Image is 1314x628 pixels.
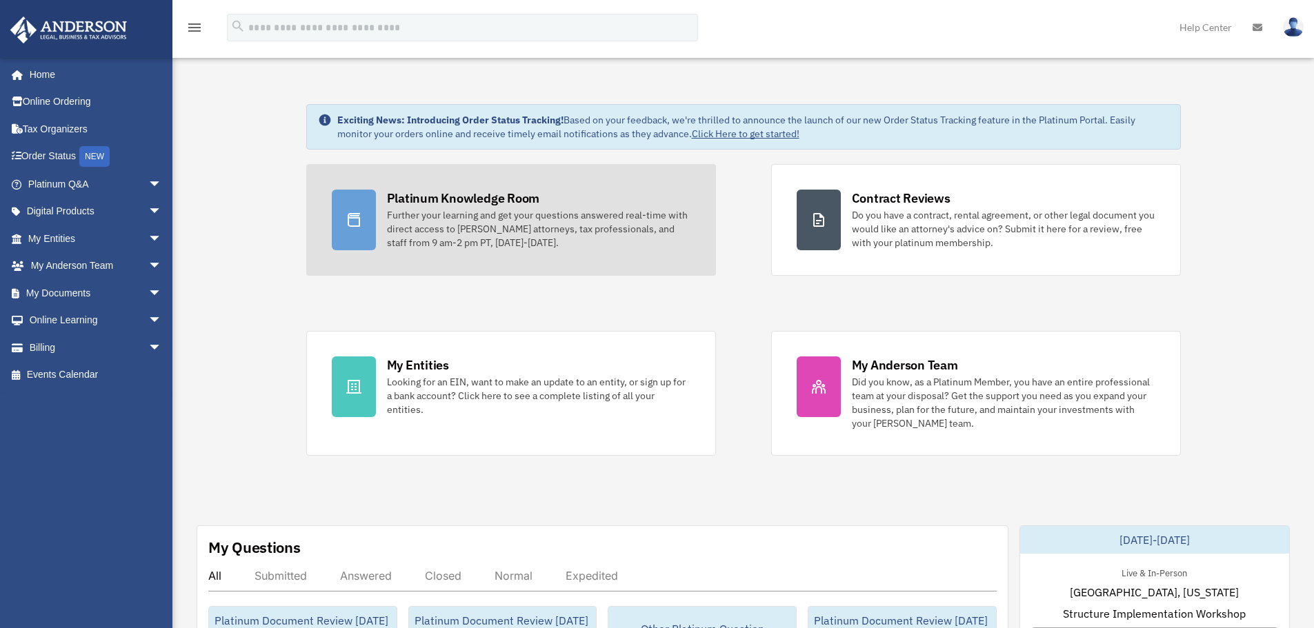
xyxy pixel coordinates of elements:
[387,208,690,250] div: Further your learning and get your questions answered real-time with direct access to [PERSON_NAM...
[1111,565,1198,579] div: Live & In-Person
[852,190,950,207] div: Contract Reviews
[10,143,183,171] a: Order StatusNEW
[10,361,183,389] a: Events Calendar
[10,279,183,307] a: My Documentsarrow_drop_down
[692,128,799,140] a: Click Here to get started!
[771,164,1181,276] a: Contract Reviews Do you have a contract, rental agreement, or other legal document you would like...
[1070,584,1239,600] span: [GEOGRAPHIC_DATA], [US_STATE]
[566,569,618,583] div: Expedited
[10,88,183,116] a: Online Ordering
[10,252,183,280] a: My Anderson Teamarrow_drop_down
[337,114,564,126] strong: Exciting News: Introducing Order Status Tracking!
[255,569,307,583] div: Submitted
[148,307,176,335] span: arrow_drop_down
[10,334,183,361] a: Billingarrow_drop_down
[186,19,203,36] i: menu
[10,115,183,143] a: Tax Organizers
[148,334,176,362] span: arrow_drop_down
[10,198,183,225] a: Digital Productsarrow_drop_down
[1283,17,1304,37] img: User Pic
[1020,526,1289,554] div: [DATE]-[DATE]
[306,331,716,456] a: My Entities Looking for an EIN, want to make an update to an entity, or sign up for a bank accoun...
[148,225,176,253] span: arrow_drop_down
[771,331,1181,456] a: My Anderson Team Did you know, as a Platinum Member, you have an entire professional team at your...
[306,164,716,276] a: Platinum Knowledge Room Further your learning and get your questions answered real-time with dire...
[208,569,221,583] div: All
[852,375,1155,430] div: Did you know, as a Platinum Member, you have an entire professional team at your disposal? Get th...
[79,146,110,167] div: NEW
[387,356,449,374] div: My Entities
[186,24,203,36] a: menu
[10,307,183,334] a: Online Learningarrow_drop_down
[495,569,532,583] div: Normal
[10,225,183,252] a: My Entitiesarrow_drop_down
[340,569,392,583] div: Answered
[148,279,176,307] span: arrow_drop_down
[230,19,246,34] i: search
[387,190,540,207] div: Platinum Knowledge Room
[1063,605,1246,622] span: Structure Implementation Workshop
[425,569,461,583] div: Closed
[6,17,131,43] img: Anderson Advisors Platinum Portal
[387,375,690,416] div: Looking for an EIN, want to make an update to an entity, or sign up for a bank account? Click her...
[337,113,1169,141] div: Based on your feedback, we're thrilled to announce the launch of our new Order Status Tracking fe...
[208,537,301,558] div: My Questions
[148,252,176,281] span: arrow_drop_down
[852,356,958,374] div: My Anderson Team
[148,170,176,199] span: arrow_drop_down
[10,170,183,198] a: Platinum Q&Aarrow_drop_down
[10,61,176,88] a: Home
[852,208,1155,250] div: Do you have a contract, rental agreement, or other legal document you would like an attorney's ad...
[148,198,176,226] span: arrow_drop_down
